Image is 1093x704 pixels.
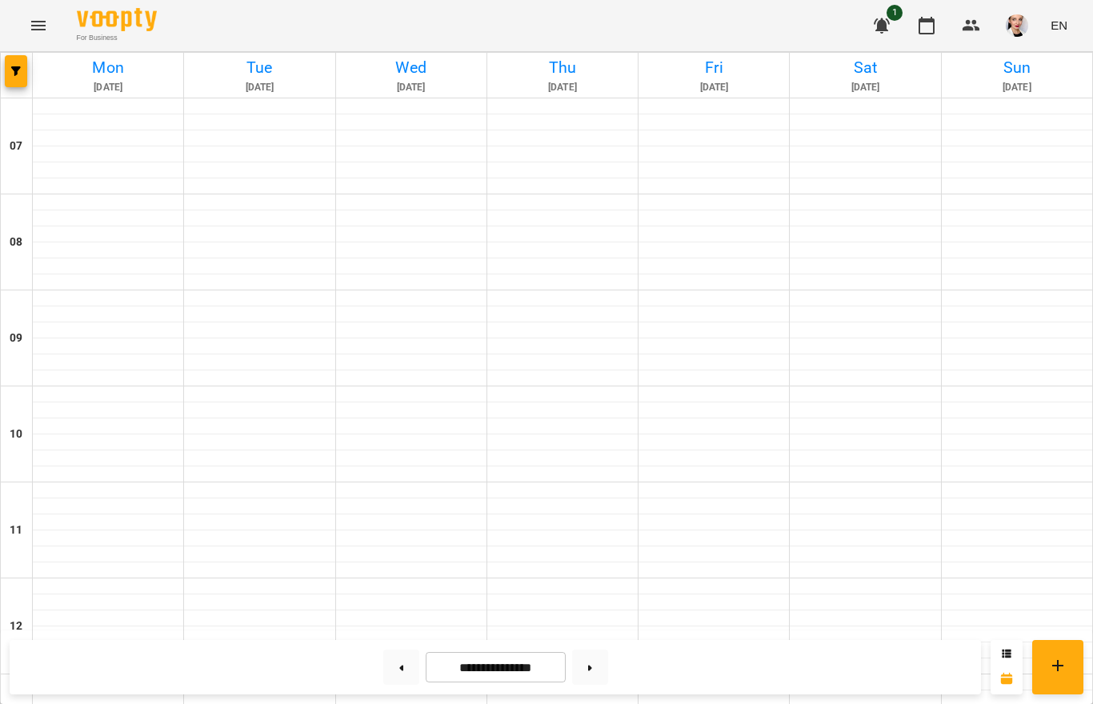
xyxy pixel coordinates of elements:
[792,80,938,95] h6: [DATE]
[186,55,332,80] h6: Tue
[641,55,787,80] h6: Fri
[490,80,635,95] h6: [DATE]
[19,6,58,45] button: Menu
[77,33,157,43] span: For Business
[944,55,1090,80] h6: Sun
[10,234,22,251] h6: 08
[10,426,22,443] h6: 10
[490,55,635,80] h6: Thu
[1051,17,1067,34] span: EN
[1044,10,1074,40] button: EN
[77,8,157,31] img: Voopty Logo
[641,80,787,95] h6: [DATE]
[338,55,484,80] h6: Wed
[10,618,22,635] h6: 12
[792,55,938,80] h6: Sat
[10,138,22,155] h6: 07
[10,522,22,539] h6: 11
[338,80,484,95] h6: [DATE]
[887,5,903,21] span: 1
[10,330,22,347] h6: 09
[944,80,1090,95] h6: [DATE]
[35,80,181,95] h6: [DATE]
[1006,14,1028,37] img: a7f3889b8e8428a109a73121dfefc63d.jpg
[35,55,181,80] h6: Mon
[186,80,332,95] h6: [DATE]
